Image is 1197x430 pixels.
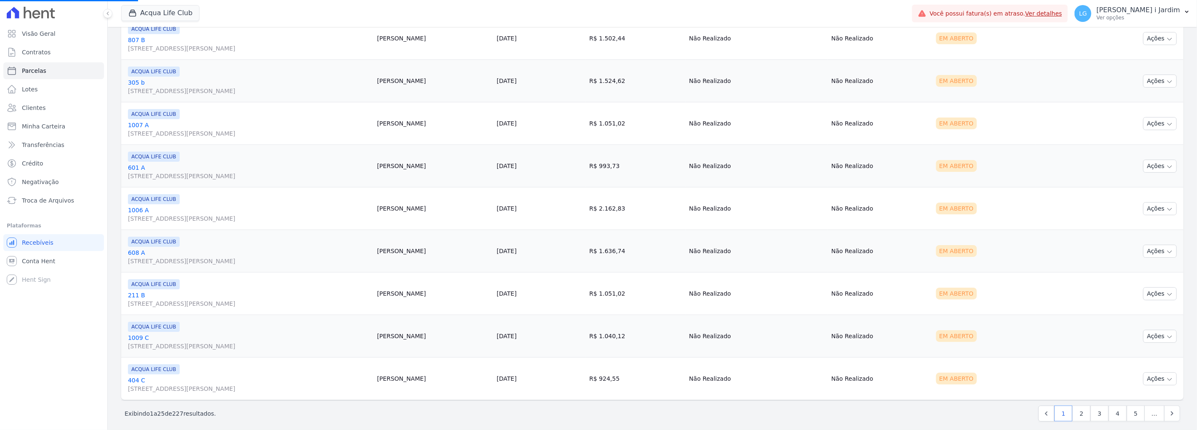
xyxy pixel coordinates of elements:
span: Transferências [22,141,64,149]
div: Em Aberto [936,75,977,87]
button: Ações [1143,202,1177,215]
td: R$ 993,73 [586,145,686,187]
td: [PERSON_NAME] [374,272,493,315]
span: [STREET_ADDRESS][PERSON_NAME] [128,214,370,223]
span: LG [1079,11,1087,16]
td: Não Realizado [828,145,932,187]
span: [STREET_ADDRESS][PERSON_NAME] [128,44,370,53]
span: ACQUA LIFE CLUB [128,67,180,77]
span: Crédito [22,159,43,168]
td: Não Realizado [828,272,932,315]
a: [DATE] [497,333,516,339]
td: [PERSON_NAME] [374,187,493,230]
td: R$ 1.524,62 [586,60,686,102]
a: 3 [1091,406,1109,422]
td: Não Realizado [828,358,932,400]
td: Não Realizado [686,358,828,400]
div: Em Aberto [936,118,977,129]
a: 211 B[STREET_ADDRESS][PERSON_NAME] [128,291,370,308]
a: [DATE] [497,77,516,84]
a: [DATE] [497,375,516,382]
td: Não Realizado [686,187,828,230]
a: [DATE] [497,205,516,212]
a: 305 b[STREET_ADDRESS][PERSON_NAME] [128,78,370,95]
div: Em Aberto [936,330,977,342]
button: Ações [1143,117,1177,130]
div: Em Aberto [936,373,977,385]
span: ACQUA LIFE CLUB [128,364,180,374]
p: Ver opções [1096,14,1180,21]
td: R$ 1.502,44 [586,17,686,60]
span: 25 [157,410,165,417]
button: Ações [1143,330,1177,343]
a: Previous [1038,406,1054,422]
span: Troca de Arquivos [22,196,74,205]
td: Não Realizado [686,272,828,315]
a: 1 [1054,406,1072,422]
td: Não Realizado [828,230,932,272]
span: [STREET_ADDRESS][PERSON_NAME] [128,87,370,95]
a: Crédito [3,155,104,172]
td: R$ 1.040,12 [586,315,686,358]
button: Ações [1143,372,1177,385]
a: Clientes [3,99,104,116]
div: Plataformas [7,221,101,231]
td: R$ 924,55 [586,358,686,400]
span: [STREET_ADDRESS][PERSON_NAME] [128,342,370,350]
td: Não Realizado [828,102,932,145]
div: Em Aberto [936,160,977,172]
a: 601 A[STREET_ADDRESS][PERSON_NAME] [128,163,370,180]
span: [STREET_ADDRESS][PERSON_NAME] [128,172,370,180]
a: [DATE] [497,120,516,127]
span: Visão Geral [22,29,56,38]
span: [STREET_ADDRESS][PERSON_NAME] [128,385,370,393]
span: 227 [172,410,184,417]
span: ACQUA LIFE CLUB [128,109,180,119]
div: Em Aberto [936,245,977,257]
a: Contratos [3,44,104,61]
span: ACQUA LIFE CLUB [128,237,180,247]
button: Ações [1143,160,1177,173]
td: Não Realizado [828,187,932,230]
span: Parcelas [22,67,46,75]
div: Em Aberto [936,288,977,299]
a: 807 B[STREET_ADDRESS][PERSON_NAME] [128,36,370,53]
a: [DATE] [497,248,516,254]
span: ACQUA LIFE CLUB [128,24,180,34]
span: ACQUA LIFE CLUB [128,322,180,332]
a: Minha Carteira [3,118,104,135]
a: [DATE] [497,163,516,169]
td: Não Realizado [686,315,828,358]
div: Em Aberto [936,32,977,44]
button: LG [PERSON_NAME] i Jardim Ver opções [1068,2,1197,25]
button: Ações [1143,32,1177,45]
a: 5 [1127,406,1145,422]
td: Não Realizado [686,17,828,60]
button: Ações [1143,75,1177,88]
td: [PERSON_NAME] [374,102,493,145]
span: [STREET_ADDRESS][PERSON_NAME] [128,129,370,138]
td: Não Realizado [686,230,828,272]
td: R$ 1.051,02 [586,272,686,315]
span: Lotes [22,85,38,93]
td: [PERSON_NAME] [374,358,493,400]
span: Conta Hent [22,257,55,265]
td: R$ 2.162,83 [586,187,686,230]
td: Não Realizado [828,315,932,358]
span: Negativação [22,178,59,186]
span: … [1144,406,1165,422]
a: Troca de Arquivos [3,192,104,209]
td: Não Realizado [686,60,828,102]
td: Não Realizado [686,145,828,187]
td: [PERSON_NAME] [374,60,493,102]
td: [PERSON_NAME] [374,230,493,272]
a: Negativação [3,174,104,190]
span: ACQUA LIFE CLUB [128,152,180,162]
td: Não Realizado [686,102,828,145]
a: Ver detalhes [1025,10,1062,17]
a: 1009 C[STREET_ADDRESS][PERSON_NAME] [128,334,370,350]
a: 404 C[STREET_ADDRESS][PERSON_NAME] [128,376,370,393]
a: 1007 A[STREET_ADDRESS][PERSON_NAME] [128,121,370,138]
td: R$ 1.636,74 [586,230,686,272]
td: Não Realizado [828,60,932,102]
